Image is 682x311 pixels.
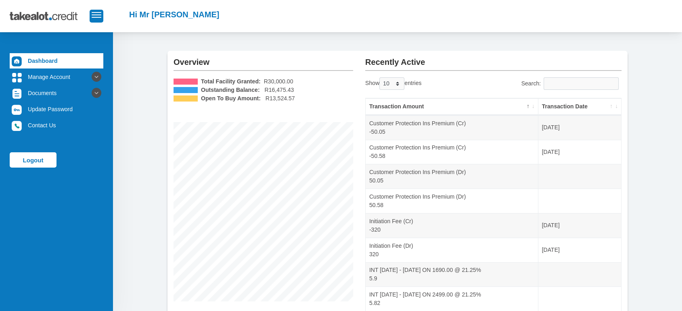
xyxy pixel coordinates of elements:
td: INT [DATE] - [DATE] ON 1690.00 @ 21.25% 5.9 [366,262,538,287]
th: Transaction Amount: activate to sort column descending [366,98,538,115]
td: [DATE] [538,115,621,140]
span: R30,000.00 [264,77,293,86]
a: Contact Us [10,118,103,133]
td: Customer Protection Ins Premium (Dr) 50.05 [366,164,538,189]
label: Search: [521,77,621,90]
td: [DATE] [538,213,621,238]
a: Dashboard [10,53,103,68]
td: Customer Protection Ins Premium (Cr) -50.58 [366,140,538,164]
td: [DATE] [538,238,621,262]
h2: Recently Active [365,51,621,67]
td: Initiation Fee (Dr) 320 [366,238,538,262]
label: Show entries [365,77,421,90]
td: Customer Protection Ins Premium (Dr) 50.58 [366,189,538,213]
td: [DATE] [538,140,621,164]
select: Showentries [379,77,404,90]
a: Manage Account [10,69,103,85]
input: Search: [544,77,619,90]
b: Total Facility Granted: [201,77,261,86]
td: Initiation Fee (Cr) -320 [366,213,538,238]
span: R13,524.57 [266,94,295,103]
a: Documents [10,85,103,101]
th: Transaction Date: activate to sort column ascending [538,98,621,115]
h2: Overview [174,51,353,67]
img: takealot_credit_logo.svg [10,6,90,26]
span: R16,475.43 [264,86,294,94]
h2: Hi Mr [PERSON_NAME] [129,10,219,19]
td: INT [DATE] - [DATE] ON 2499.00 @ 21.25% 5.82 [366,286,538,311]
a: Logout [10,152,56,168]
b: Outstanding Balance: [201,86,260,94]
td: Customer Protection Ins Premium (Cr) -50.05 [366,115,538,140]
a: Update Password [10,102,103,117]
b: Open To Buy Amount: [201,94,261,103]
